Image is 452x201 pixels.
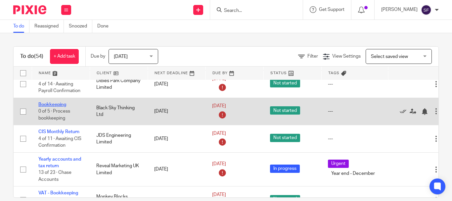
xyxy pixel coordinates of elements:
[328,160,349,168] span: Urgent
[38,136,81,148] span: 4 of 11 · Awaiting CIS Confirmation
[319,7,344,12] span: Get Support
[400,108,410,115] a: Mark as done
[270,106,300,115] span: Not started
[328,71,339,75] span: Tags
[270,165,300,173] span: In progress
[38,129,79,134] a: CIS Monthly Return
[114,54,128,59] span: [DATE]
[148,71,205,98] td: [DATE]
[34,54,43,59] span: (54)
[148,125,205,152] td: [DATE]
[148,98,205,125] td: [DATE]
[90,98,148,125] td: Black Sky Thinking Ltd
[148,152,205,186] td: [DATE]
[421,5,431,15] img: svg%3E
[90,71,148,98] td: Dibles Park Company Limited
[328,135,382,142] div: ---
[328,81,382,87] div: ---
[328,170,378,178] span: Year end - December
[90,125,148,152] td: JDS Engineering Limited
[270,134,300,142] span: Not started
[50,49,79,64] a: + Add task
[212,131,226,136] span: [DATE]
[38,102,66,107] a: Bookkeeping
[328,108,382,115] div: ---
[381,6,418,13] p: [PERSON_NAME]
[13,20,29,33] a: To do
[97,20,113,33] a: Done
[332,54,361,59] span: View Settings
[38,82,80,93] span: 4 of 14 · Awaiting Payroll Confirmation
[212,192,226,197] span: [DATE]
[212,76,226,81] span: [DATE]
[69,20,92,33] a: Snoozed
[307,54,318,59] span: Filter
[212,104,226,108] span: [DATE]
[13,5,46,14] img: Pixie
[91,53,105,60] p: Due by
[38,109,70,121] span: 0 of 5 · Process bookkeeping
[371,54,408,59] span: Select saved view
[270,79,300,87] span: Not started
[223,8,283,14] input: Search
[38,157,81,168] a: Yearly accounts and tax return
[20,53,43,60] h1: To do
[38,171,71,182] span: 13 of 23 · Chase Accounts
[90,152,148,186] td: Reveal Marketing UK Limited
[212,162,226,167] span: [DATE]
[34,20,64,33] a: Reassigned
